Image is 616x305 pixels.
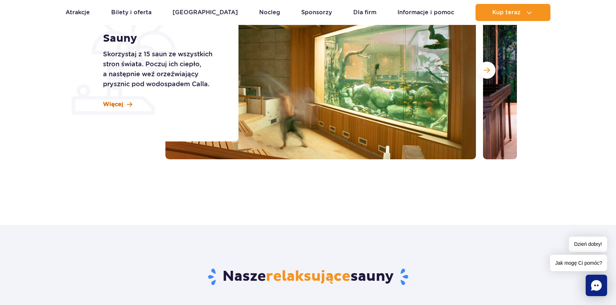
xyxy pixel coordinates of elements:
button: Następny slajd [478,62,496,79]
a: Informacje i pomoc [397,4,454,21]
span: Jak mogę Ci pomóc? [550,255,607,271]
p: Skorzystaj z 15 saun ze wszystkich stron świata. Poczuj ich ciepło, a następnie weź orzeźwiający ... [103,49,222,89]
a: Atrakcje [66,4,90,21]
span: relaksujące [266,268,350,285]
h1: Sauny [103,32,222,45]
a: Nocleg [259,4,280,21]
a: Więcej [103,100,132,108]
a: [GEOGRAPHIC_DATA] [173,4,238,21]
span: Kup teraz [492,9,520,16]
h2: Nasze sauny [99,268,517,286]
span: Dzień dobry! [569,237,607,252]
button: Kup teraz [476,4,550,21]
a: Dla firm [353,4,376,21]
a: Bilety i oferta [111,4,152,21]
div: Chat [586,275,607,296]
span: Więcej [103,100,123,108]
a: Sponsorzy [301,4,332,21]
